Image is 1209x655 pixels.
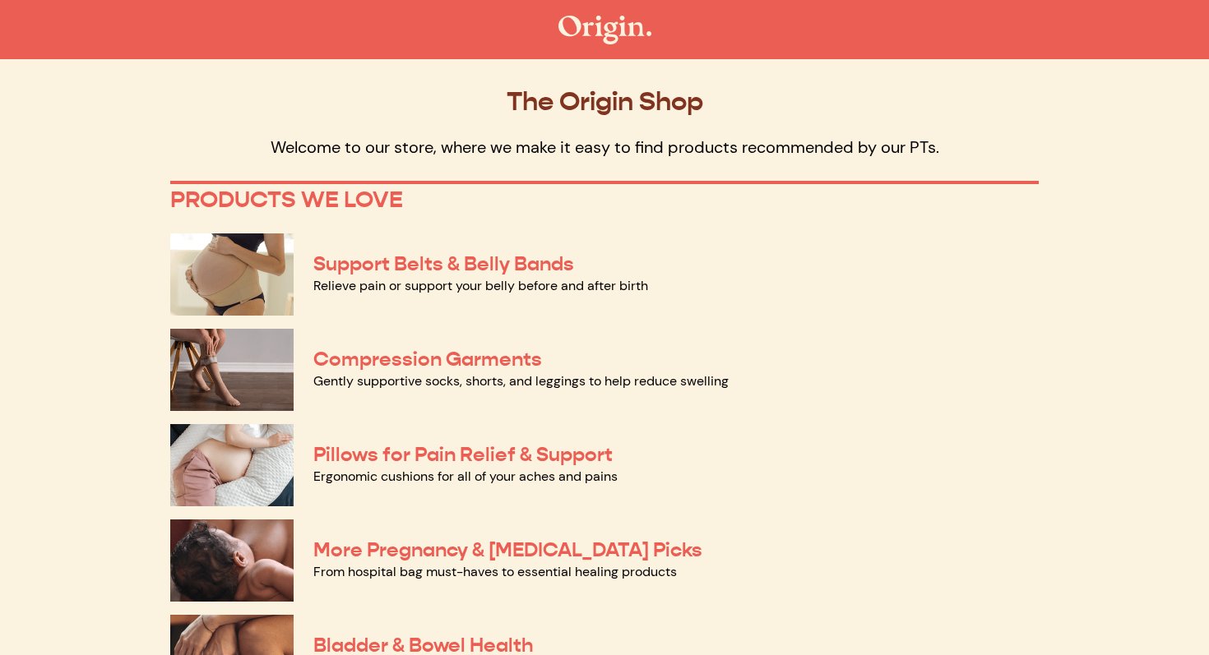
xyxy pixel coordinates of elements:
img: Pillows for Pain Relief & Support [170,424,294,506]
p: The Origin Shop [170,85,1039,117]
img: Support Belts & Belly Bands [170,233,294,316]
a: Gently supportive socks, shorts, and leggings to help reduce swelling [313,372,729,390]
img: More Pregnancy & Postpartum Picks [170,519,294,602]
a: More Pregnancy & [MEDICAL_DATA] Picks [313,537,702,562]
a: Compression Garments [313,347,542,371]
a: Pillows for Pain Relief & Support [313,442,613,467]
p: Welcome to our store, where we make it easy to find products recommended by our PTs. [170,136,1039,158]
a: Relieve pain or support your belly before and after birth [313,277,648,294]
a: Ergonomic cushions for all of your aches and pains [313,468,618,485]
a: Support Belts & Belly Bands [313,251,574,276]
p: PRODUCTS WE LOVE [170,186,1039,214]
img: The Origin Shop [558,16,651,44]
a: From hospital bag must-haves to essential healing products [313,563,677,580]
img: Compression Garments [170,329,294,411]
